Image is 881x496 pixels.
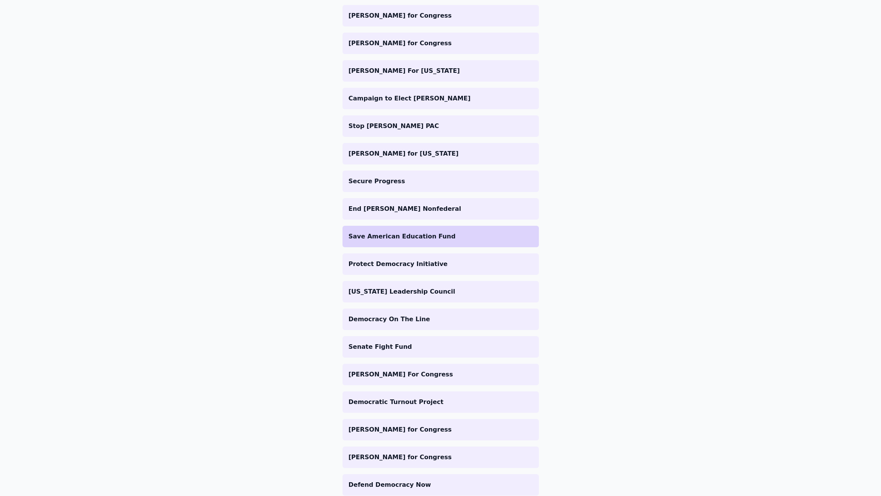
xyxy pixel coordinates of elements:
p: Democracy On The Line [349,315,533,324]
a: Stop [PERSON_NAME] PAC [343,115,539,137]
p: Senate Fight Fund [349,342,533,351]
a: Democracy On The Line [343,309,539,330]
p: Campaign to Elect [PERSON_NAME] [349,94,533,103]
p: Stop [PERSON_NAME] PAC [349,122,533,131]
a: Secure Progress [343,171,539,192]
p: End [PERSON_NAME] Nonfederal [349,204,533,214]
p: [PERSON_NAME] for Congress [349,453,533,462]
p: [PERSON_NAME] for Congress [349,39,533,48]
a: Protect Democracy Initiative [343,253,539,275]
a: [PERSON_NAME] For [US_STATE] [343,60,539,82]
p: [US_STATE] Leadership Council [349,287,533,296]
a: Democratic Turnout Project [343,391,539,413]
a: [US_STATE] Leadership Council [343,281,539,302]
a: Save American Education Fund [343,226,539,247]
a: [PERSON_NAME] for Congress [343,33,539,54]
p: [PERSON_NAME] for Congress [349,425,533,434]
p: [PERSON_NAME] for [US_STATE] [349,149,533,158]
a: Defend Democracy Now [343,474,539,496]
p: [PERSON_NAME] for Congress [349,11,533,20]
p: Democratic Turnout Project [349,397,533,407]
a: Senate Fight Fund [343,336,539,358]
a: [PERSON_NAME] for [US_STATE] [343,143,539,164]
p: Secure Progress [349,177,533,186]
a: [PERSON_NAME] For Congress [343,364,539,385]
a: End [PERSON_NAME] Nonfederal [343,198,539,220]
p: [PERSON_NAME] For Congress [349,370,533,379]
a: [PERSON_NAME] for Congress [343,447,539,468]
a: [PERSON_NAME] for Congress [343,419,539,440]
p: Defend Democracy Now [349,480,533,489]
p: Save American Education Fund [349,232,533,241]
p: Protect Democracy Initiative [349,259,533,269]
p: [PERSON_NAME] For [US_STATE] [349,66,533,76]
a: [PERSON_NAME] for Congress [343,5,539,26]
a: Campaign to Elect [PERSON_NAME] [343,88,539,109]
